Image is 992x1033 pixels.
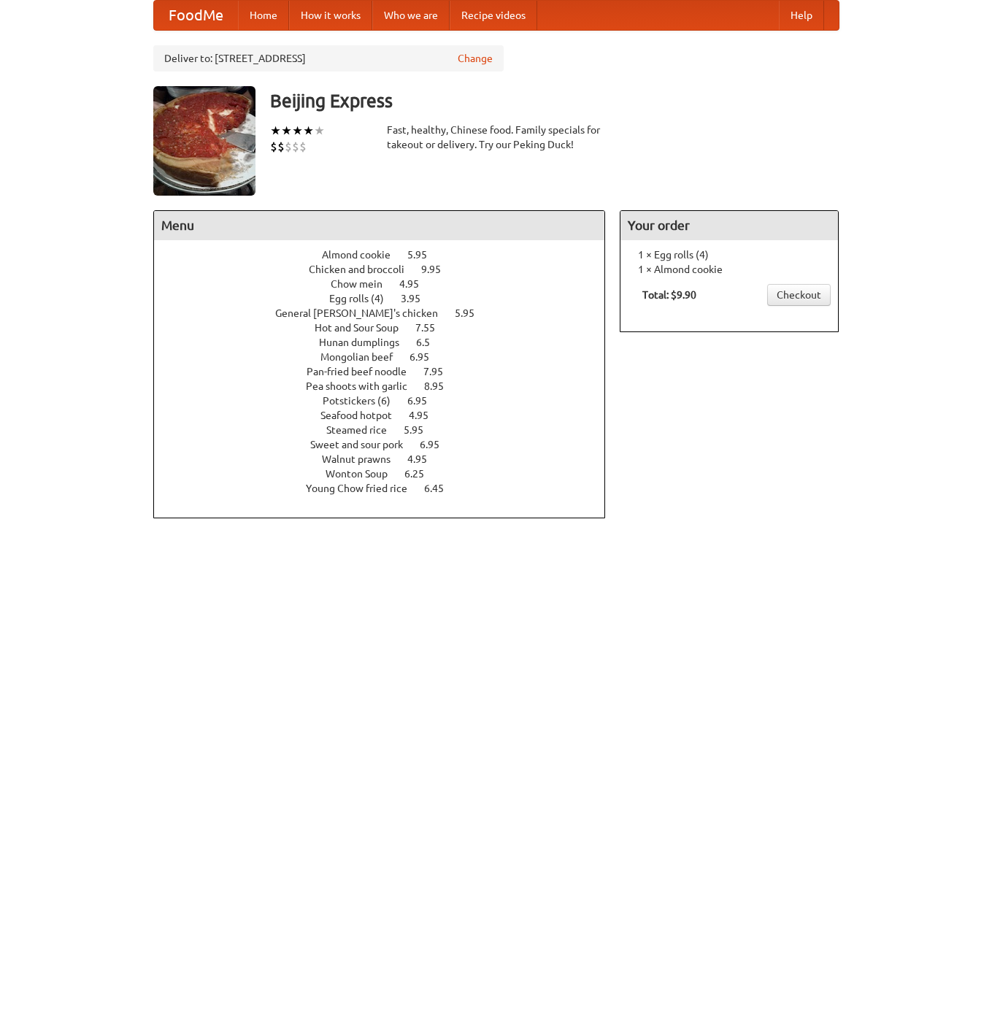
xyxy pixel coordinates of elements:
[410,351,444,363] span: 6.95
[320,351,456,363] a: Mongolian beef 6.95
[315,322,462,334] a: Hot and Sour Soup 7.55
[423,366,458,377] span: 7.95
[275,307,501,319] a: General [PERSON_NAME]'s chicken 5.95
[319,337,414,348] span: Hunan dumplings
[455,307,489,319] span: 5.95
[309,264,419,275] span: Chicken and broccoli
[153,86,255,196] img: angular.jpg
[416,337,445,348] span: 6.5
[407,249,442,261] span: 5.95
[424,380,458,392] span: 8.95
[326,424,450,436] a: Steamed rice 5.95
[270,86,839,115] h3: Beijing Express
[372,1,450,30] a: Who we are
[289,1,372,30] a: How it works
[270,123,281,139] li: ★
[326,468,402,480] span: Wonton Soup
[277,139,285,155] li: $
[299,139,307,155] li: $
[767,284,831,306] a: Checkout
[421,264,455,275] span: 9.95
[306,380,471,392] a: Pea shoots with garlic 8.95
[450,1,537,30] a: Recipe videos
[407,453,442,465] span: 4.95
[326,424,401,436] span: Steamed rice
[628,262,831,277] li: 1 × Almond cookie
[322,453,405,465] span: Walnut prawns
[310,439,418,450] span: Sweet and sour pork
[154,1,238,30] a: FoodMe
[270,139,277,155] li: $
[326,468,451,480] a: Wonton Soup 6.25
[401,293,435,304] span: 3.95
[458,51,493,66] a: Change
[238,1,289,30] a: Home
[322,249,405,261] span: Almond cookie
[310,439,466,450] a: Sweet and sour pork 6.95
[331,278,397,290] span: Chow mein
[399,278,434,290] span: 4.95
[281,123,292,139] li: ★
[424,483,458,494] span: 6.45
[420,439,454,450] span: 6.95
[315,322,413,334] span: Hot and Sour Soup
[415,322,450,334] span: 7.55
[306,483,471,494] a: Young Chow fried rice 6.45
[779,1,824,30] a: Help
[307,366,421,377] span: Pan-fried beef noodle
[320,351,407,363] span: Mongolian beef
[404,424,438,436] span: 5.95
[323,395,405,407] span: Potstickers (6)
[306,483,422,494] span: Young Chow fried rice
[319,337,457,348] a: Hunan dumplings 6.5
[329,293,399,304] span: Egg rolls (4)
[307,366,470,377] a: Pan-fried beef noodle 7.95
[320,410,407,421] span: Seafood hotpot
[642,289,696,301] b: Total: $9.90
[154,211,605,240] h4: Menu
[309,264,468,275] a: Chicken and broccoli 9.95
[620,211,838,240] h4: Your order
[153,45,504,72] div: Deliver to: [STREET_ADDRESS]
[329,293,447,304] a: Egg rolls (4) 3.95
[303,123,314,139] li: ★
[404,468,439,480] span: 6.25
[409,410,443,421] span: 4.95
[628,247,831,262] li: 1 × Egg rolls (4)
[387,123,606,152] div: Fast, healthy, Chinese food. Family specials for takeout or delivery. Try our Peking Duck!
[331,278,446,290] a: Chow mein 4.95
[320,410,455,421] a: Seafood hotpot 4.95
[285,139,292,155] li: $
[323,395,454,407] a: Potstickers (6) 6.95
[292,139,299,155] li: $
[292,123,303,139] li: ★
[322,249,454,261] a: Almond cookie 5.95
[314,123,325,139] li: ★
[407,395,442,407] span: 6.95
[275,307,453,319] span: General [PERSON_NAME]'s chicken
[306,380,422,392] span: Pea shoots with garlic
[322,453,454,465] a: Walnut prawns 4.95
